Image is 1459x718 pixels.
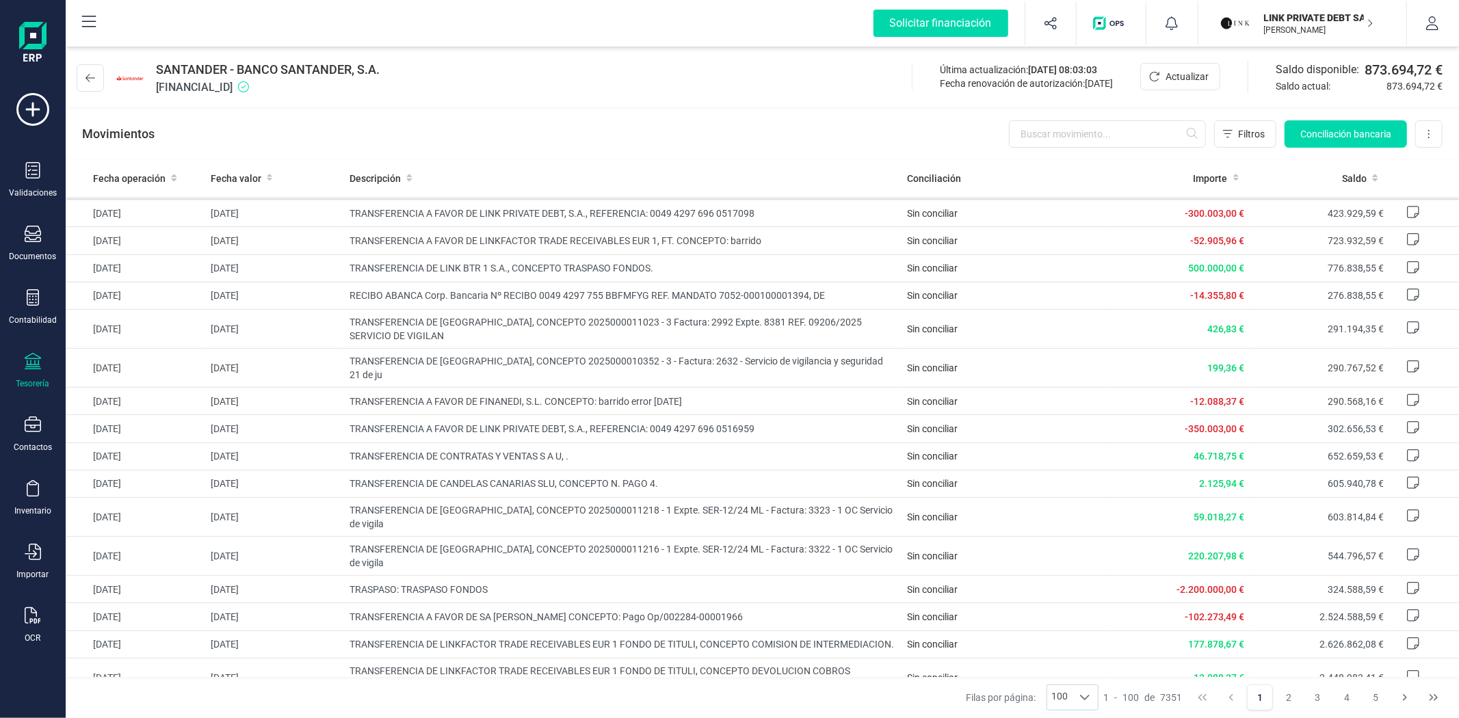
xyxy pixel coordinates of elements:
[1276,62,1359,78] span: Saldo disponible:
[1386,79,1443,93] span: 873.694,72 €
[1207,323,1244,334] span: 426,83 €
[1188,639,1244,650] span: 177.878,67 €
[907,611,958,622] span: Sin conciliar
[1047,685,1072,710] span: 100
[907,451,958,462] span: Sin conciliar
[205,576,345,603] td: [DATE]
[66,254,205,282] td: [DATE]
[205,388,345,415] td: [DATE]
[66,470,205,497] td: [DATE]
[350,234,896,248] span: TRANSFERENCIA A FAVOR DE LINKFACTOR TRADE RECEIVABLES EUR 1, FT. CONCEPTO: barrido
[1166,70,1209,83] span: Actualizar
[907,172,961,185] span: Conciliación
[1194,672,1244,683] span: 12.088,37 €
[66,603,205,630] td: [DATE]
[1250,470,1389,497] td: 605.940,78 €
[1188,263,1244,274] span: 500.000,00 €
[907,323,958,334] span: Sin conciliar
[1123,691,1140,704] span: 100
[93,172,166,185] span: Fecha operación
[907,672,958,683] span: Sin conciliar
[1185,208,1244,219] span: -300.003,00 €
[857,1,1025,45] button: Solicitar financiación
[19,22,47,66] img: Logo Finanedi
[1190,396,1244,407] span: -12.088,37 €
[1189,684,1215,710] button: First Page
[1218,684,1244,710] button: Previous Page
[1085,78,1113,89] span: [DATE]
[350,172,401,185] span: Descripción
[350,315,896,343] span: TRANSFERENCIA DE [GEOGRAPHIC_DATA], CONCEPTO 2025000011023 - 3 Factura: 2992 Expte. 8381 REF. 092...
[1250,200,1389,227] td: 423.929,59 €
[205,227,345,254] td: [DATE]
[205,630,345,658] td: [DATE]
[907,235,958,246] span: Sin conciliar
[1342,172,1367,185] span: Saldo
[1363,684,1389,710] button: Page 5
[907,290,958,301] span: Sin conciliar
[156,60,380,79] span: SANTANDER - BANCO SANTANDER, S.A.
[907,550,958,561] span: Sin conciliar
[350,422,896,436] span: TRANSFERENCIA A FAVOR DE LINK PRIVATE DEBT, S.A., REFERENCIA: 0049 4297 696 0516959
[1392,684,1418,710] button: Next Page
[66,388,205,415] td: [DATE]
[66,310,205,349] td: [DATE]
[350,449,896,463] span: TRANSFERENCIA DE CONTRATAS Y VENTAS S A U, .
[205,282,345,309] td: [DATE]
[1093,16,1129,30] img: Logo de OPS
[1194,511,1244,522] span: 59.018,27 €
[350,583,896,596] span: TRASPASO: TRASPASO FONDOS
[1207,362,1244,373] span: 199,36 €
[1285,120,1407,148] button: Conciliación bancaria
[205,470,345,497] td: [DATE]
[66,537,205,576] td: [DATE]
[14,442,52,453] div: Contactos
[211,172,261,185] span: Fecha valor
[350,395,896,408] span: TRANSFERENCIA A FAVOR DE FINANEDI, S.L. CONCEPTO: barrido error [DATE]
[205,537,345,576] td: [DATE]
[1220,8,1250,38] img: LI
[66,415,205,442] td: [DATE]
[1264,25,1373,36] p: [PERSON_NAME]
[350,477,896,490] span: TRANSFERENCIA DE CANDELAS CANARIAS SLU, CONCEPTO N. PAGO 4.
[1199,478,1244,489] span: 2.125,94 €
[873,10,1008,37] div: Solicitar financiación
[1250,537,1389,576] td: 544.796,57 €
[907,639,958,650] span: Sin conciliar
[940,63,1113,77] div: Última actualización:
[1185,611,1244,622] span: -102.273,49 €
[9,187,57,198] div: Validaciones
[1194,172,1228,185] span: Importe
[9,315,57,325] div: Contabilidad
[156,79,380,96] span: [FINANCIAL_ID]
[1250,442,1389,470] td: 652.659,53 €
[1276,79,1381,93] span: Saldo actual:
[1215,1,1390,45] button: LILINK PRIVATE DEBT SA[PERSON_NAME]
[205,442,345,470] td: [DATE]
[205,349,345,388] td: [DATE]
[1250,603,1389,630] td: 2.524.588,59 €
[1194,451,1244,462] span: 46.718,75 €
[1214,120,1276,148] button: Filtros
[1250,415,1389,442] td: 302.656,53 €
[1238,127,1265,141] span: Filtros
[1247,684,1273,710] button: Page 1
[1190,235,1244,246] span: -52.905,96 €
[907,362,958,373] span: Sin conciliar
[1188,550,1244,561] span: 220.207,98 €
[1250,388,1389,415] td: 290.568,16 €
[1264,11,1373,25] p: LINK PRIVATE DEBT SA
[1365,60,1443,79] span: 873.694,72 €
[16,378,50,389] div: Tesorería
[966,684,1099,710] div: Filas por página:
[350,610,896,624] span: TRANSFERENCIA A FAVOR DE SA [PERSON_NAME] CONCEPTO: Pago Op/002284-00001966
[1276,684,1302,710] button: Page 2
[350,503,896,531] span: TRANSFERENCIA DE [GEOGRAPHIC_DATA], CONCEPTO 2025000011218 - 1 Expte. SER-12/24 ML - Factura: 332...
[1177,584,1244,595] span: -2.200.000,00 €
[907,584,958,595] span: Sin conciliar
[350,354,896,382] span: TRANSFERENCIA DE [GEOGRAPHIC_DATA], CONCEPTO 2025000010352 - 3 - Factura: 2632 - Servicio de vigi...
[66,630,205,658] td: [DATE]
[66,658,205,697] td: [DATE]
[1250,227,1389,254] td: 723.932,59 €
[66,498,205,537] td: [DATE]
